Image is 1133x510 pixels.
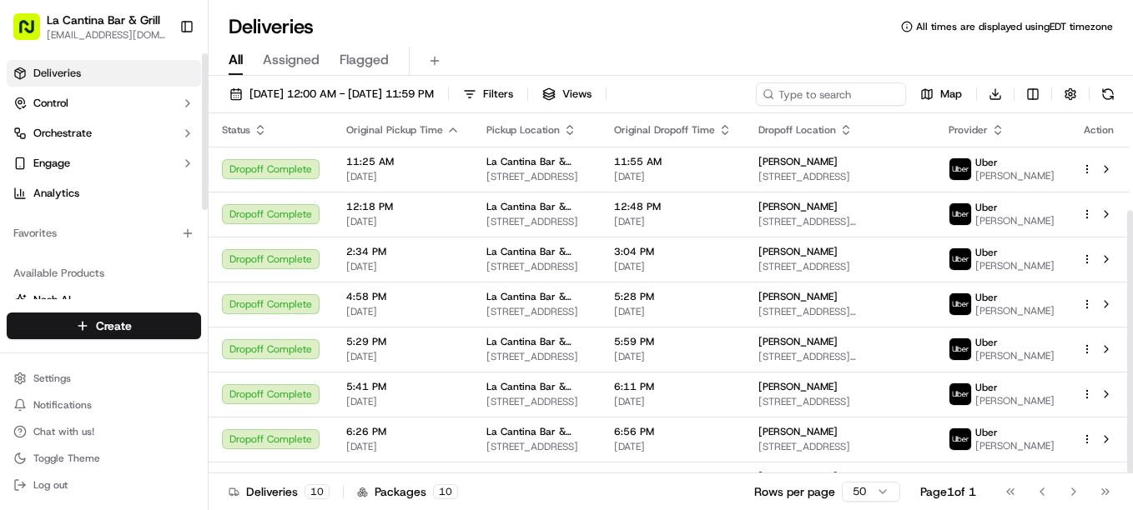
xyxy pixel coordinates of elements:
span: 11:55 AM [614,155,732,168]
span: La Cantina Bar & Grill [47,12,160,28]
span: [STREET_ADDRESS] [486,260,587,273]
span: La Cantina Bar & Grill [486,290,587,303]
span: [STREET_ADDRESS] [486,170,587,183]
span: [PERSON_NAME] [758,380,838,393]
span: Engage [33,156,70,171]
span: Uber [975,426,998,439]
span: [PERSON_NAME] [758,470,838,483]
button: Notifications [7,393,201,417]
button: Orchestrate [7,120,201,147]
button: [EMAIL_ADDRESS][DOMAIN_NAME] [47,28,166,42]
button: [DATE] 12:00 AM - [DATE] 11:59 PM [222,82,441,106]
span: Deliveries [33,66,81,81]
span: Provider [949,123,988,137]
div: Favorites [7,220,201,247]
button: Views [535,82,599,106]
span: 12:18 PM [346,200,460,213]
span: [DATE] [346,260,460,273]
img: uber-new-logo.jpeg [949,203,971,225]
span: [STREET_ADDRESS][PERSON_NAME] [758,305,922,318]
span: [PERSON_NAME] [758,155,838,168]
p: Rows per page [754,483,835,500]
span: 5:28 PM [614,290,732,303]
span: Uber [975,336,998,349]
img: uber-new-logo.jpeg [949,428,971,450]
button: Create [7,312,201,339]
span: [STREET_ADDRESS] [486,305,587,318]
span: [PERSON_NAME] [758,200,838,213]
button: Settings [7,367,201,390]
span: [PERSON_NAME] [758,335,838,348]
span: Flagged [340,50,389,70]
span: [STREET_ADDRESS] [486,395,587,408]
span: 11:25 AM [346,155,460,168]
span: [PERSON_NAME] [975,439,1055,452]
span: [STREET_ADDRESS] [486,440,587,453]
span: Filters [483,87,513,102]
span: Views [562,87,592,102]
span: Uber [975,201,998,214]
span: All times are displayed using EDT timezone [916,20,1113,33]
span: La Cantina Bar & Grill [486,245,587,258]
span: [DATE] [346,440,460,453]
span: All [229,50,243,70]
span: 6:26 PM [346,425,460,438]
button: Nash AI [7,287,201,313]
span: [PERSON_NAME] [758,290,838,303]
button: Chat with us! [7,420,201,443]
span: [PERSON_NAME] [975,214,1055,227]
span: 12:48 PM [614,200,732,213]
span: Uber [975,246,998,259]
div: Available Products [7,260,201,287]
span: Control [33,96,68,111]
span: Dropoff Location [758,123,836,137]
span: [DATE] [614,305,732,318]
span: [DATE] [346,350,460,363]
span: La Cantina Bar & Grill [486,335,587,348]
span: 6:56 PM [614,425,732,438]
span: La Cantina Bar & Grill [486,380,587,393]
span: [PERSON_NAME] [975,259,1055,272]
span: [DATE] [614,440,732,453]
div: Deliveries [229,483,330,500]
a: Nash AI [13,292,194,307]
button: Toggle Theme [7,447,201,470]
span: Status [222,123,250,137]
span: Uber [975,156,998,169]
span: Uber [975,291,998,304]
span: [DATE] [614,395,732,408]
span: [STREET_ADDRESS] [758,440,922,453]
div: 10 [433,484,458,499]
span: 5:59 PM [614,335,732,348]
span: [DATE] [346,170,460,183]
span: 7:15 PM [614,470,732,483]
div: Page 1 of 1 [920,483,976,500]
span: La Cantina Bar & Grill [486,200,587,213]
div: 10 [305,484,330,499]
span: [PERSON_NAME] [975,349,1055,362]
span: [STREET_ADDRESS] [758,395,922,408]
span: Map [940,87,962,102]
span: Original Pickup Time [346,123,443,137]
button: Control [7,90,201,117]
img: uber-new-logo.jpeg [949,248,971,270]
span: [STREET_ADDRESS][PERSON_NAME] [758,215,922,228]
span: 5:29 PM [346,335,460,348]
span: 5:41 PM [346,380,460,393]
h1: Deliveries [229,13,314,40]
span: [DATE] [346,215,460,228]
span: [DATE] [346,305,460,318]
div: Action [1081,123,1116,137]
span: Chat with us! [33,425,94,438]
span: [DATE] 12:00 AM - [DATE] 11:59 PM [249,87,434,102]
button: Engage [7,150,201,177]
span: [STREET_ADDRESS] [486,215,587,228]
input: Type to search [756,82,906,106]
span: [DATE] [614,350,732,363]
button: Log out [7,473,201,497]
button: Filters [456,82,521,106]
button: La Cantina Bar & Grill[EMAIL_ADDRESS][DOMAIN_NAME] [7,7,173,47]
span: 4:58 PM [346,290,460,303]
span: La Cantina Bar & Grill [486,425,587,438]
